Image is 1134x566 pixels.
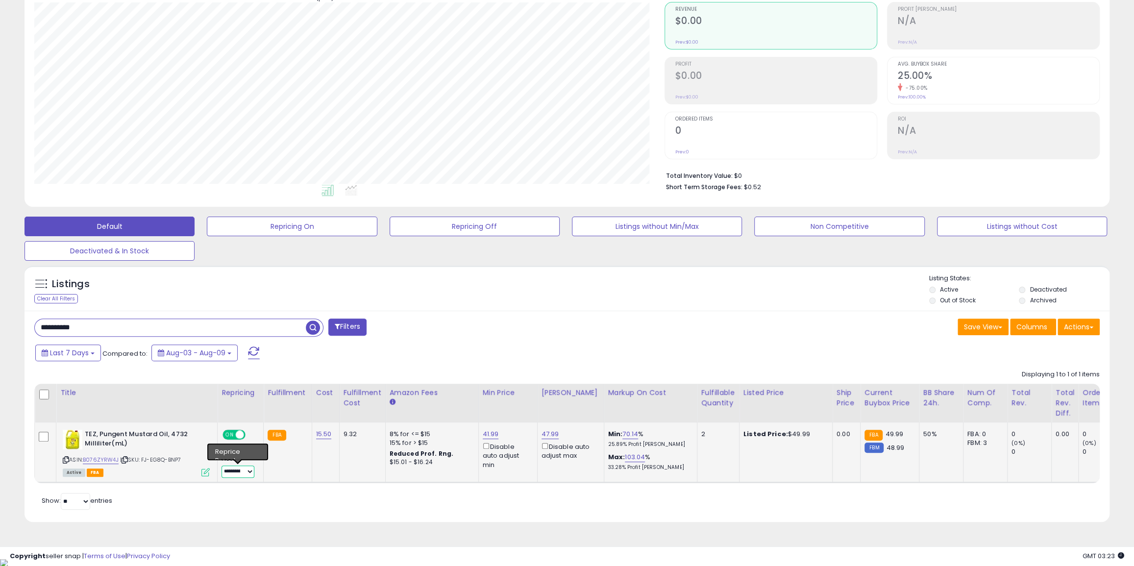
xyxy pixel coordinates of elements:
div: BB Share 24h. [923,388,959,408]
b: Total Inventory Value: [666,172,733,180]
p: 25.89% Profit [PERSON_NAME] [608,441,690,448]
div: Num of Comp. [967,388,1003,408]
div: Fulfillment [268,388,307,398]
button: Actions [1058,319,1100,335]
div: Listed Price [743,388,828,398]
b: Max: [608,452,625,462]
small: Prev: 0 [675,149,689,155]
button: Listings without Cost [937,217,1107,236]
label: Deactivated [1030,285,1066,294]
span: Last 7 Days [50,348,89,358]
div: 50% [923,430,956,439]
label: Out of Stock [940,296,976,304]
span: Profit [675,62,877,67]
div: 9.32 [344,430,378,439]
button: Default [25,217,195,236]
div: Clear All Filters [34,294,78,303]
div: Ordered Items [1083,388,1118,408]
a: Privacy Policy [127,551,170,561]
span: ROI [898,117,1099,122]
span: Revenue [675,7,877,12]
div: Title [60,388,213,398]
a: Terms of Use [84,551,125,561]
span: Avg. Buybox Share [898,62,1099,67]
div: 8% for <= $15 [390,430,471,439]
div: FBA: 0 [967,430,1000,439]
li: $0 [666,169,1092,181]
div: [PERSON_NAME] [542,388,600,398]
span: Columns [1016,322,1047,332]
small: Prev: $0.00 [675,94,698,100]
button: Last 7 Days [35,345,101,361]
h2: N/A [898,125,1099,138]
label: Active [940,285,958,294]
b: Reduced Prof. Rng. [390,449,454,458]
small: Prev: N/A [898,39,917,45]
span: 49.99 [885,429,903,439]
b: TEZ, Pungent Mustard Oil, 4732 Milliliter(mL) [85,430,204,450]
button: Listings without Min/Max [572,217,742,236]
div: Repricing [222,388,259,398]
div: Total Rev. Diff. [1056,388,1074,418]
div: Min Price [483,388,533,398]
div: Disable auto adjust min [483,441,530,469]
div: % [608,430,690,448]
div: 2 [701,430,732,439]
div: Total Rev. [1011,388,1047,408]
strong: Copyright [10,551,46,561]
a: 15.50 [316,429,332,439]
a: 70.14 [622,429,638,439]
button: Aug-03 - Aug-09 [151,345,238,361]
small: FBM [864,443,884,453]
b: Min: [608,429,623,439]
span: ON [223,431,236,439]
a: 47.99 [542,429,559,439]
div: ASIN: [63,430,210,475]
div: Preset: [222,456,256,478]
div: 0.00 [837,430,853,439]
p: Listing States: [929,274,1109,283]
span: All listings currently available for purchase on Amazon [63,468,85,477]
div: Fulfillment Cost [344,388,381,408]
div: 15% for > $15 [390,439,471,447]
button: Save View [958,319,1009,335]
th: The percentage added to the cost of goods (COGS) that forms the calculator for Min & Max prices. [604,384,697,422]
small: FBA [864,430,883,441]
span: | SKU: FJ-EG8Q-BNP7 [120,456,181,464]
div: $15.01 - $16.24 [390,458,471,467]
div: Fulfillable Quantity [701,388,735,408]
span: Aug-03 - Aug-09 [166,348,225,358]
small: Prev: 100.00% [898,94,926,100]
h2: 0 [675,125,877,138]
div: Amazon AI [222,445,256,454]
button: Repricing On [207,217,377,236]
label: Archived [1030,296,1056,304]
a: B076ZYRW4J [83,456,119,464]
span: OFF [244,431,260,439]
div: 0 [1083,430,1122,439]
div: 0 [1011,447,1051,456]
div: FBM: 3 [967,439,1000,447]
h2: 25.00% [898,70,1099,83]
small: Amazon Fees. [390,398,395,407]
div: Current Buybox Price [864,388,915,408]
small: -75.00% [902,84,928,92]
span: 48.99 [886,443,904,452]
div: Ship Price [837,388,856,408]
div: Displaying 1 to 1 of 1 items [1022,370,1100,379]
span: Ordered Items [675,117,877,122]
small: Prev: N/A [898,149,917,155]
div: Amazon Fees [390,388,474,398]
div: $49.99 [743,430,825,439]
span: 2025-08-17 03:23 GMT [1083,551,1124,561]
button: Deactivated & In Stock [25,241,195,261]
small: Prev: $0.00 [675,39,698,45]
img: 41fGmO3qUhL._SL40_.jpg [63,430,82,449]
a: 103.04 [625,452,645,462]
a: 41.99 [483,429,499,439]
p: 33.28% Profit [PERSON_NAME] [608,464,690,471]
span: Compared to: [102,349,148,358]
h2: $0.00 [675,70,877,83]
div: Markup on Cost [608,388,693,398]
button: Filters [328,319,367,336]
